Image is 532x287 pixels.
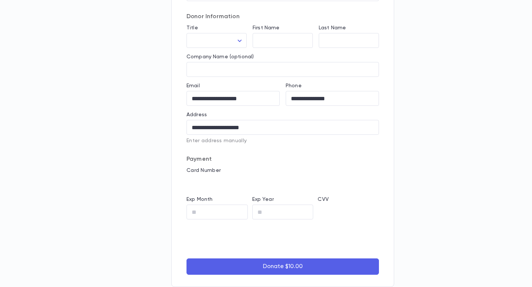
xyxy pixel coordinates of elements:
label: Company Name (optional) [186,54,254,60]
label: Title [186,25,198,31]
p: CVV [318,196,379,202]
label: Phone [286,83,302,89]
iframe: cvv [318,205,379,219]
label: First Name [253,25,279,31]
p: Payment [186,156,379,163]
label: Exp Month [186,196,213,202]
label: Address [186,112,207,118]
iframe: card [186,176,379,190]
button: Donate $10.00 [186,258,379,275]
label: Email [186,83,200,89]
label: Exp Year [252,196,274,202]
label: Last Name [319,25,346,31]
p: Donor Information [186,13,379,20]
div: ​ [186,33,247,48]
p: Card Number [186,167,379,173]
p: Enter address manually [186,138,379,144]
